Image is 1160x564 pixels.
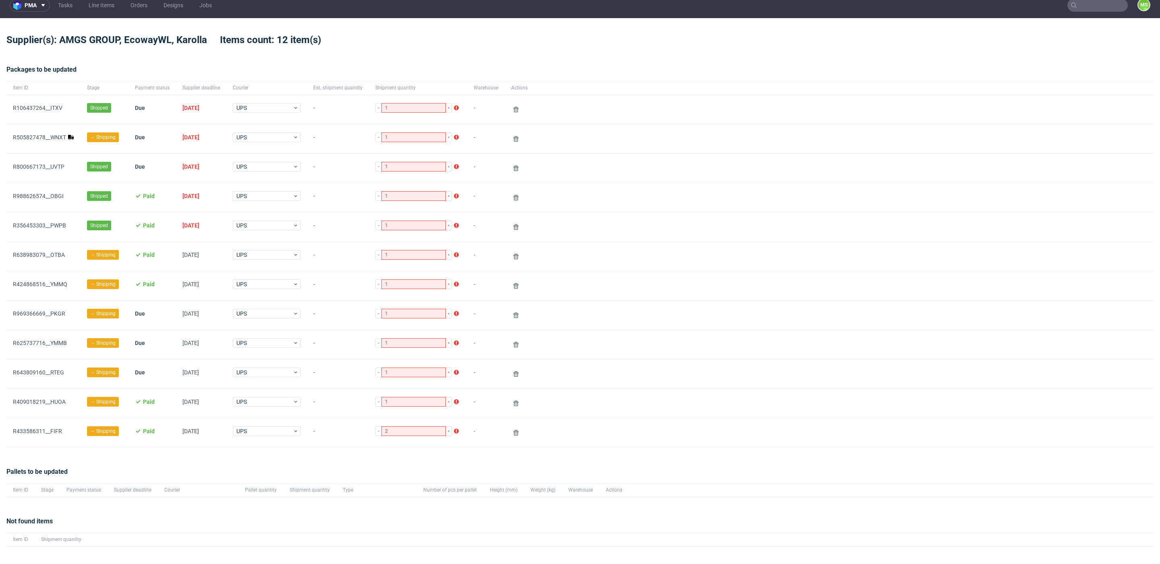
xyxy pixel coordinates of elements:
[474,369,498,379] span: -
[474,310,498,320] span: -
[236,251,293,259] span: UPS
[13,85,74,91] span: Item ID
[182,310,199,317] span: [DATE]
[375,85,461,91] span: Shipment quantity
[13,252,65,258] a: R638983079__OTBA
[220,34,334,45] span: Items count: 12 item(s)
[25,2,37,8] span: pma
[13,1,25,10] img: logo
[474,252,498,261] span: -
[41,487,54,494] span: Stage
[66,487,101,494] span: Payment status
[236,163,293,171] span: UPS
[474,428,498,438] span: -
[236,310,293,318] span: UPS
[13,281,67,287] a: R424868516__YMMQ
[143,222,155,229] span: Paid
[182,428,199,434] span: [DATE]
[182,252,199,258] span: [DATE]
[313,281,362,291] span: -
[90,104,108,112] span: Shipped
[90,251,116,258] span: → Shipping
[135,369,145,376] span: Due
[474,193,498,202] span: -
[490,487,518,494] span: Height (mm)
[87,85,122,91] span: Stage
[236,427,293,435] span: UPS
[90,163,108,170] span: Shipped
[6,34,220,45] span: Supplier(s): AMGS GROUP, EcowayWL, Karolla
[114,487,151,494] span: Supplier deadline
[13,487,28,494] span: Item ID
[13,222,66,229] a: R356453303__PWPB
[90,192,108,200] span: Shipped
[135,85,170,91] span: Payment status
[313,193,362,202] span: -
[313,163,362,173] span: -
[13,134,66,140] a: R505827478__WNXT
[313,399,362,408] span: -
[182,193,199,199] span: [DATE]
[182,399,199,405] span: [DATE]
[182,222,199,229] span: [DATE]
[182,340,199,346] span: [DATE]
[182,281,199,287] span: [DATE]
[13,193,64,199] a: R988626574__OBGI
[474,105,498,114] span: -
[13,428,62,434] a: R433586311__FIFR
[182,163,199,170] span: [DATE]
[313,134,362,144] span: -
[474,399,498,408] span: -
[13,310,65,317] a: R969366669__PKGR
[90,222,108,229] span: Shipped
[143,281,155,287] span: Paid
[511,85,528,91] span: Actions
[313,105,362,114] span: -
[530,487,555,494] span: Weight (kg)
[13,536,28,543] span: Item ID
[568,487,593,494] span: Warehouse
[182,369,199,376] span: [DATE]
[313,252,362,261] span: -
[236,192,293,200] span: UPS
[182,134,199,140] span: [DATE]
[143,428,155,434] span: Paid
[236,368,293,376] span: UPS
[313,369,362,379] span: -
[236,133,293,141] span: UPS
[135,310,145,317] span: Due
[606,487,622,494] span: Actions
[13,369,64,376] a: R643809160__RTEG
[143,252,155,258] span: Paid
[236,398,293,406] span: UPS
[90,339,116,347] span: → Shipping
[13,105,62,111] a: R106437264__ITXV
[236,339,293,347] span: UPS
[474,163,498,173] span: -
[233,85,300,91] span: Courier
[6,65,1154,81] div: Packages to be updated
[182,85,220,91] span: Supplier deadline
[90,310,116,317] span: → Shipping
[90,281,116,288] span: → Shipping
[474,340,498,349] span: -
[343,487,410,494] span: Type
[90,428,116,435] span: → Shipping
[13,399,66,405] a: R409018219__HUOA
[135,163,145,170] span: Due
[6,467,1154,483] div: Pallets to be updated
[313,222,362,232] span: -
[90,398,116,405] span: → Shipping
[290,487,330,494] span: Shipment quantity
[313,340,362,349] span: -
[236,280,293,288] span: UPS
[143,399,155,405] span: Paid
[423,487,477,494] span: Number of pcs per pallet
[474,281,498,291] span: -
[236,104,293,112] span: UPS
[236,221,293,229] span: UPS
[313,428,362,438] span: -
[13,163,64,170] a: R800667173__UVTP
[313,310,362,320] span: -
[90,369,116,376] span: → Shipping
